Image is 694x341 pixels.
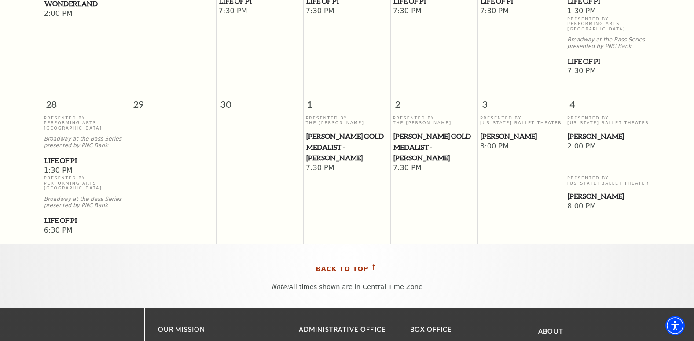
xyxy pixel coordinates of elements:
span: 1:30 PM [567,7,650,16]
p: Broadway at the Bass Series presented by PNC Bank [44,196,127,209]
span: [PERSON_NAME] Gold Medalist - [PERSON_NAME] [393,131,475,163]
em: Note: [272,283,289,290]
span: Life of Pi [44,215,126,226]
p: Presented By The [PERSON_NAME] [306,115,389,126]
span: 8:00 PM [567,202,650,211]
span: 7:30 PM [306,7,389,16]
span: [PERSON_NAME] [481,131,562,142]
span: [PERSON_NAME] Gold Medalist - [PERSON_NAME] [306,131,388,163]
a: Life of Pi [44,155,127,166]
span: 1:30 PM [44,166,127,176]
span: 2:00 PM [44,9,127,19]
span: 1 [304,85,390,115]
span: 7:30 PM [567,67,650,76]
p: Broadway at the Bass Series presented by PNC Bank [44,136,127,149]
span: 3 [478,85,565,115]
span: 30 [217,85,303,115]
span: 7:30 PM [480,7,563,16]
a: Peter Pan [567,191,650,202]
a: Life of Pi [44,215,127,226]
p: Administrative Office [299,324,397,335]
span: [PERSON_NAME] [568,191,650,202]
span: [PERSON_NAME] [568,131,650,142]
a: Peter Pan [567,131,650,142]
p: Presented By [US_STATE] Ballet Theater [567,175,650,185]
span: 28 [42,85,129,115]
p: OUR MISSION [158,324,268,335]
p: Presented By Performing Arts [GEOGRAPHIC_DATA] [44,175,127,190]
a: Cliburn Gold Medalist - Aristo Sham [306,131,389,163]
a: About [538,327,563,335]
span: 2 [391,85,477,115]
p: All times shown are in Central Time Zone [8,283,686,291]
span: 2:00 PM [567,142,650,152]
p: Presented By Performing Arts [GEOGRAPHIC_DATA] [44,115,127,130]
div: Accessibility Menu [665,316,685,335]
span: 6:30 PM [44,226,127,236]
a: Life of Pi [567,56,650,67]
span: Life of Pi [44,155,126,166]
p: Broadway at the Bass Series presented by PNC Bank [567,37,650,50]
span: Back To Top [316,263,369,274]
p: Presented By [US_STATE] Ballet Theater [567,115,650,126]
p: Presented By The [PERSON_NAME] [393,115,476,126]
p: BOX OFFICE [410,324,508,335]
span: 8:00 PM [480,142,563,152]
span: 4 [565,85,652,115]
a: Peter Pan [480,131,563,142]
span: Life of Pi [568,56,650,67]
a: Cliburn Gold Medalist - Aristo Sham [393,131,476,163]
span: 7:30 PM [393,163,476,173]
span: 29 [129,85,216,115]
span: 7:30 PM [219,7,301,16]
span: 7:30 PM [393,7,476,16]
span: 7:30 PM [306,163,389,173]
p: Presented By [US_STATE] Ballet Theater [480,115,563,126]
p: Presented By Performing Arts [GEOGRAPHIC_DATA] [567,16,650,31]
